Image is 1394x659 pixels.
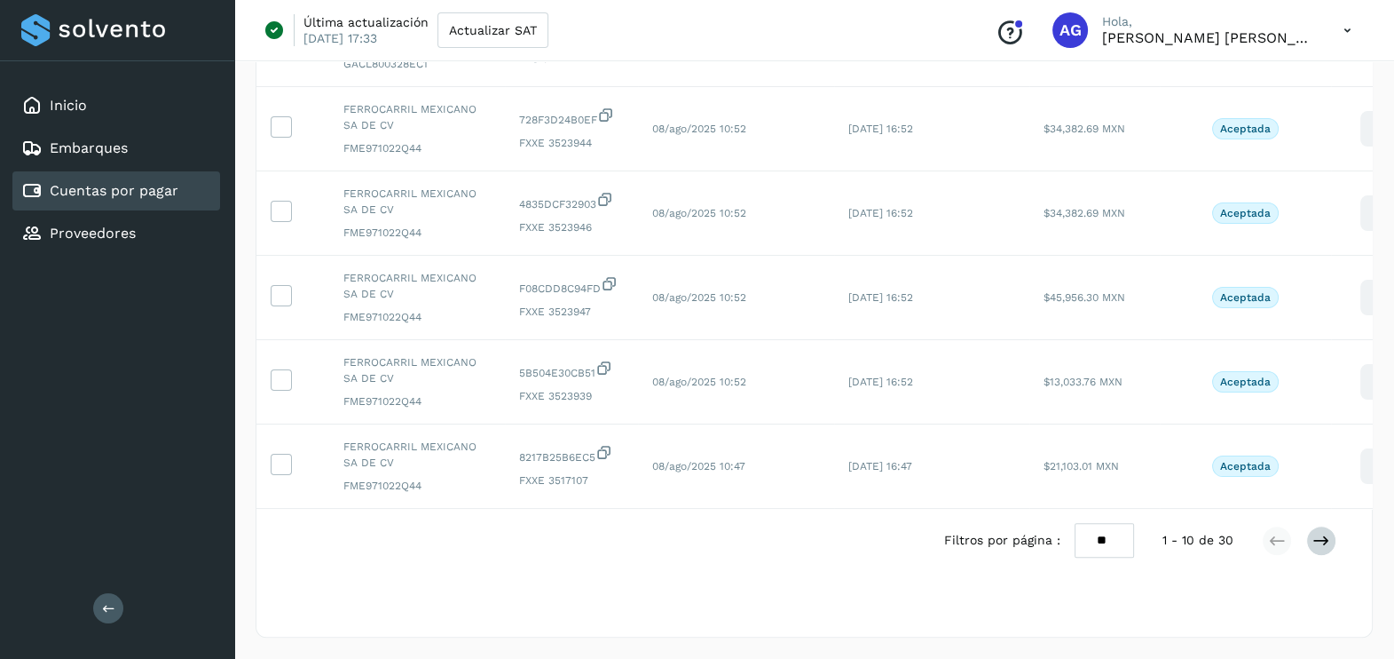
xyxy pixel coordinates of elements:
span: 8217B25B6EC5 [519,444,624,465]
p: Aceptada [1220,291,1271,304]
span: FERROCARRIL MEXICANO SA DE CV [343,270,491,302]
p: Abigail Gonzalez Leon [1102,29,1315,46]
span: 728F3D24B0EF [519,107,624,128]
span: [DATE] 16:52 [848,207,913,219]
div: Cuentas por pagar [12,171,220,210]
span: GACL800328EC1 [343,56,491,72]
p: [DATE] 17:33 [303,30,377,46]
span: [DATE] 16:47 [848,460,912,472]
a: Proveedores [50,225,136,242]
span: 08/ago/2025 10:52 [652,291,746,304]
span: FXXE 3523939 [519,388,624,404]
p: Aceptada [1220,376,1271,388]
span: Actualizar SAT [449,24,537,36]
p: Aceptada [1220,123,1271,135]
span: $13,033.76 MXN [1044,376,1122,388]
button: Actualizar SAT [437,12,548,48]
span: FXXE 3523947 [519,304,624,320]
span: Filtros por página : [944,531,1060,550]
span: F08CDD8C94FD [519,275,624,297]
span: FXXE 3523944 [519,135,624,151]
span: 08/ago/2025 10:52 [652,207,746,219]
span: FERROCARRIL MEXICANO SA DE CV [343,186,491,218]
span: 5B504E30CB51 [519,360,624,381]
p: Hola, [1102,14,1315,29]
span: [DATE] 16:52 [848,376,913,388]
span: 08/ago/2025 10:52 [652,376,746,388]
span: FME971022Q44 [343,309,491,325]
span: $34,382.69 MXN [1044,207,1125,219]
div: Inicio [12,86,220,125]
p: Aceptada [1220,460,1271,472]
p: Última actualización [303,14,429,30]
span: FERROCARRIL MEXICANO SA DE CV [343,439,491,471]
span: FERROCARRIL MEXICANO SA DE CV [343,354,491,386]
span: 1 - 10 de 30 [1162,531,1233,550]
span: FME971022Q44 [343,393,491,409]
span: FME971022Q44 [343,478,491,494]
p: Aceptada [1220,207,1271,219]
a: Embarques [50,139,128,156]
span: 08/ago/2025 10:47 [652,460,745,472]
span: FXXE 3523946 [519,219,624,235]
span: [DATE] 16:52 [848,291,913,304]
span: FME971022Q44 [343,225,491,241]
span: $34,382.69 MXN [1044,123,1125,135]
span: 08/ago/2025 10:52 [652,123,746,135]
a: Cuentas por pagar [50,182,178,199]
span: $45,956.30 MXN [1044,291,1125,304]
span: $21,103.01 MXN [1044,460,1119,472]
div: Proveedores [12,214,220,253]
span: FERROCARRIL MEXICANO SA DE CV [343,101,491,133]
div: Embarques [12,129,220,168]
span: [DATE] 16:52 [848,123,913,135]
span: 4835DCF32903 [519,191,624,212]
span: FME971022Q44 [343,140,491,156]
a: Inicio [50,97,87,114]
span: FXXE 3517107 [519,472,624,488]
